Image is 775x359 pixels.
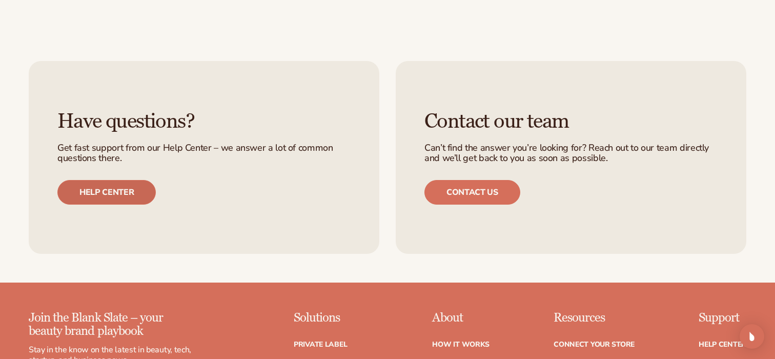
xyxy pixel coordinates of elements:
[554,341,635,348] a: Connect your store
[432,341,490,348] a: How It Works
[57,180,156,205] a: Help center
[294,311,369,325] p: Solutions
[424,110,718,133] h3: Contact our team
[294,341,347,348] a: Private label
[740,324,764,349] div: Open Intercom Messenger
[699,311,746,325] p: Support
[699,341,746,348] a: Help Center
[424,180,520,205] a: Contact us
[29,311,192,338] p: Join the Blank Slate – your beauty brand playbook
[432,311,490,325] p: About
[57,143,351,164] p: Get fast support from our Help Center – we answer a lot of common questions there.
[424,143,718,164] p: Can’t find the answer you’re looking for? Reach out to our team directly and we’ll get back to yo...
[57,110,351,133] h3: Have questions?
[554,311,635,325] p: Resources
